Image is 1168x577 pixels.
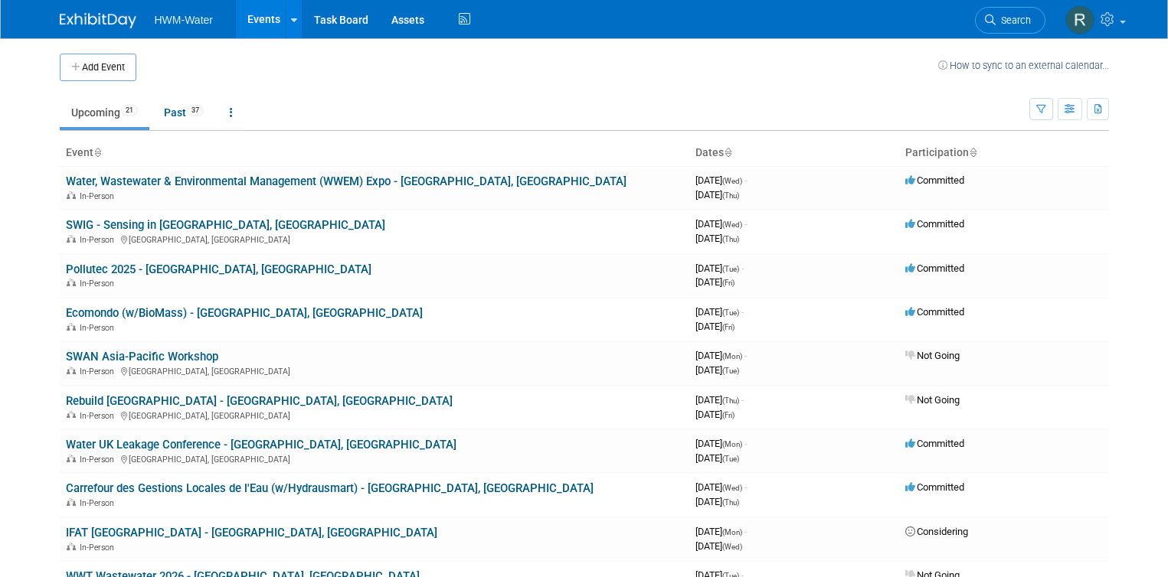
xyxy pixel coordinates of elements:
[80,498,119,508] span: In-Person
[155,14,213,26] span: HWM-Water
[66,526,437,540] a: IFAT [GEOGRAPHIC_DATA] - [GEOGRAPHIC_DATA], [GEOGRAPHIC_DATA]
[905,526,968,537] span: Considering
[724,146,731,158] a: Sort by Start Date
[744,526,747,537] span: -
[744,218,747,230] span: -
[905,262,964,274] span: Committed
[905,306,964,318] span: Committed
[93,146,101,158] a: Sort by Event Name
[722,191,739,200] span: (Thu)
[695,481,747,493] span: [DATE]
[744,481,747,493] span: -
[60,13,136,28] img: ExhibitDay
[905,218,964,230] span: Committed
[722,396,739,405] span: (Thu)
[66,306,423,320] a: Ecomondo (w/BioMass) - [GEOGRAPHIC_DATA], [GEOGRAPHIC_DATA]
[66,174,627,188] a: Water, Wastewater & Environmental Management (WWEM) Expo - [GEOGRAPHIC_DATA], [GEOGRAPHIC_DATA]
[80,411,119,421] span: In-Person
[695,306,744,318] span: [DATE]
[905,438,964,449] span: Committed
[695,321,734,332] span: [DATE]
[975,7,1045,34] a: Search
[66,350,218,363] a: SWAN Asia-Pacific Workshop
[905,174,964,186] span: Committed
[899,140,1109,166] th: Participation
[67,455,76,462] img: In-Person Event
[695,526,747,537] span: [DATE]
[121,105,138,116] span: 21
[695,540,742,552] span: [DATE]
[722,484,742,492] span: (Wed)
[66,262,371,276] a: Pollutec 2025 - [GEOGRAPHIC_DATA], [GEOGRAPHIC_DATA]
[722,411,734,419] span: (Fri)
[67,498,76,506] img: In-Person Event
[996,15,1031,26] span: Search
[695,394,744,406] span: [DATE]
[152,98,215,127] a: Past37
[744,174,747,186] span: -
[67,411,76,419] img: In-Person Event
[695,276,734,288] span: [DATE]
[67,279,76,286] img: In-Person Event
[80,455,119,465] span: In-Person
[66,394,453,408] a: Rebuild [GEOGRAPHIC_DATA] - [GEOGRAPHIC_DATA], [GEOGRAPHIC_DATA]
[722,528,742,536] span: (Mon)
[66,452,683,465] div: [GEOGRAPHIC_DATA], [GEOGRAPHIC_DATA]
[66,409,683,421] div: [GEOGRAPHIC_DATA], [GEOGRAPHIC_DATA]
[695,218,747,230] span: [DATE]
[695,496,739,507] span: [DATE]
[722,498,739,507] span: (Thu)
[689,140,899,166] th: Dates
[905,481,964,493] span: Committed
[80,191,119,201] span: In-Person
[722,440,742,448] span: (Mon)
[80,543,119,553] span: In-Person
[722,323,734,331] span: (Fri)
[67,323,76,331] img: In-Person Event
[905,350,960,361] span: Not Going
[969,146,977,158] a: Sort by Participation Type
[66,233,683,245] div: [GEOGRAPHIC_DATA], [GEOGRAPHIC_DATA]
[722,220,742,229] span: (Wed)
[722,543,742,551] span: (Wed)
[741,306,744,318] span: -
[66,438,456,451] a: Water UK Leakage Conference - [GEOGRAPHIC_DATA], [GEOGRAPHIC_DATA]
[741,262,744,274] span: -
[905,394,960,406] span: Not Going
[695,409,734,420] span: [DATE]
[695,262,744,274] span: [DATE]
[722,235,739,243] span: (Thu)
[744,350,747,361] span: -
[695,438,747,449] span: [DATE]
[66,481,594,495] a: Carrefour des Gestions Locales de l'Eau (w/Hydrausmart) - [GEOGRAPHIC_DATA], [GEOGRAPHIC_DATA]
[722,265,739,273] span: (Tue)
[722,279,734,287] span: (Fri)
[722,308,739,317] span: (Tue)
[80,235,119,245] span: In-Person
[67,191,76,199] img: In-Person Event
[60,54,136,81] button: Add Event
[695,174,747,186] span: [DATE]
[741,394,744,406] span: -
[938,60,1109,71] a: How to sync to an external calendar...
[695,233,739,244] span: [DATE]
[744,438,747,449] span: -
[722,177,742,185] span: (Wed)
[67,367,76,374] img: In-Person Event
[60,98,149,127] a: Upcoming21
[80,279,119,288] span: In-Person
[187,105,204,116] span: 37
[80,323,119,333] span: In-Person
[1065,5,1094,34] img: Rhys Salkeld
[722,367,739,375] span: (Tue)
[722,455,739,463] span: (Tue)
[66,364,683,377] div: [GEOGRAPHIC_DATA], [GEOGRAPHIC_DATA]
[67,543,76,550] img: In-Person Event
[695,189,739,200] span: [DATE]
[695,350,747,361] span: [DATE]
[80,367,119,377] span: In-Person
[722,352,742,360] span: (Mon)
[67,235,76,243] img: In-Person Event
[695,364,739,376] span: [DATE]
[60,140,689,166] th: Event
